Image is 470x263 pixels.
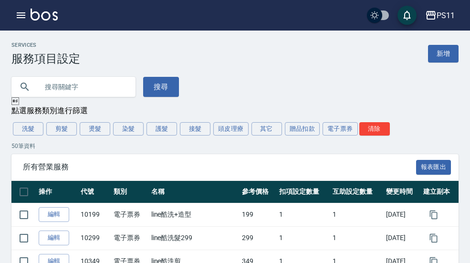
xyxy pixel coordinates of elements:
[397,6,417,25] button: save
[330,226,384,250] td: 1
[359,122,390,136] button: 清除
[428,45,459,63] a: 新增
[277,181,330,203] th: 扣項設定數量
[111,226,149,250] td: 電子票券
[240,203,277,226] td: 199
[384,226,421,250] td: [DATE]
[111,203,149,226] td: 電子票券
[240,181,277,203] th: 參考價格
[11,52,80,65] h3: 服務項目設定
[437,10,455,21] div: PS11
[285,122,320,136] button: 贈品扣款
[80,122,110,136] button: 燙髮
[416,160,451,175] button: 報表匯出
[384,181,421,203] th: 變更時間
[149,181,240,203] th: 名稱
[46,122,77,136] button: 剪髮
[36,181,78,203] th: 操作
[23,162,416,172] span: 所有營業服務
[421,181,459,203] th: 建立副本
[277,203,330,226] td: 1
[416,162,451,171] a: 報表匯出
[277,226,330,250] td: 1
[421,6,459,25] button: PS11
[330,203,384,226] td: 1
[149,203,240,226] td: line酷洗+造型
[149,226,240,250] td: line酷洗髮299
[330,181,384,203] th: 互助設定數量
[11,42,80,48] h2: Services
[384,203,421,226] td: [DATE]
[31,9,58,21] img: Logo
[323,122,358,136] button: 電子票券
[78,181,111,203] th: 代號
[39,231,69,245] a: 編輯
[251,122,282,136] button: 其它
[111,181,149,203] th: 類別
[78,226,111,250] td: 10299
[146,122,177,136] button: 護髮
[11,106,459,116] div: 點選服務類別進行篩選
[113,122,144,136] button: 染髮
[78,203,111,226] td: 10199
[11,142,459,150] p: 50 筆資料
[13,122,43,136] button: 洗髮
[213,122,249,136] button: 頭皮理療
[38,74,128,100] input: 搜尋關鍵字
[180,122,210,136] button: 接髮
[39,207,69,222] a: 編輯
[143,77,179,97] button: 搜尋
[240,226,277,250] td: 299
